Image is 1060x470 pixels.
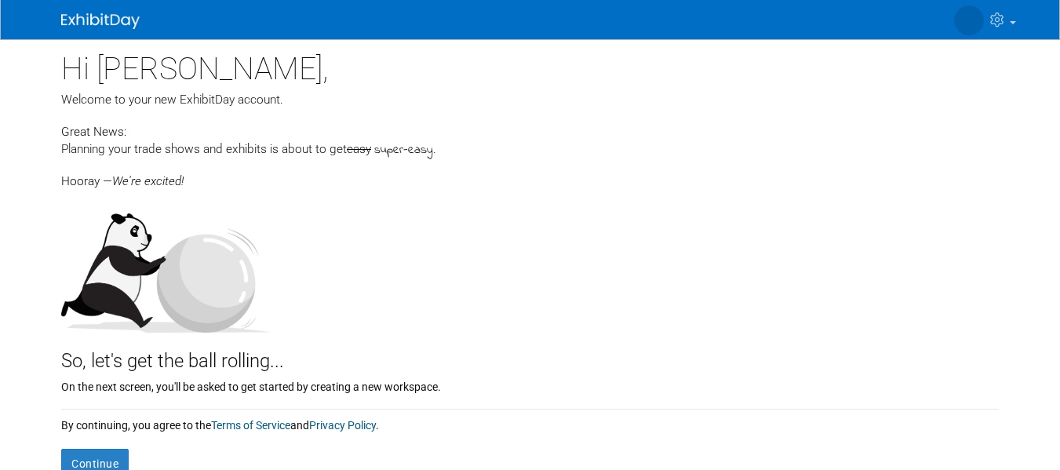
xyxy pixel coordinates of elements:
img: Let's get the ball rolling [61,198,273,333]
div: So, let's get the ball rolling... [61,333,999,375]
a: Privacy Policy [309,419,376,432]
div: By continuing, you agree to the and . [61,410,999,433]
img: Adam Harris [954,5,984,35]
div: Planning your trade shows and exhibits is about to get . [61,140,999,159]
div: Hi [PERSON_NAME], [61,39,999,91]
div: Great News: [61,122,999,140]
a: Terms of Service [211,419,290,432]
span: easy [347,142,371,156]
img: ExhibitDay [61,13,140,29]
div: On the next screen, you'll be asked to get started by creating a new workspace. [61,375,999,395]
span: We're excited! [112,174,184,188]
div: Welcome to your new ExhibitDay account. [61,91,999,108]
div: Hooray — [61,159,999,190]
span: super-easy [374,141,433,159]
